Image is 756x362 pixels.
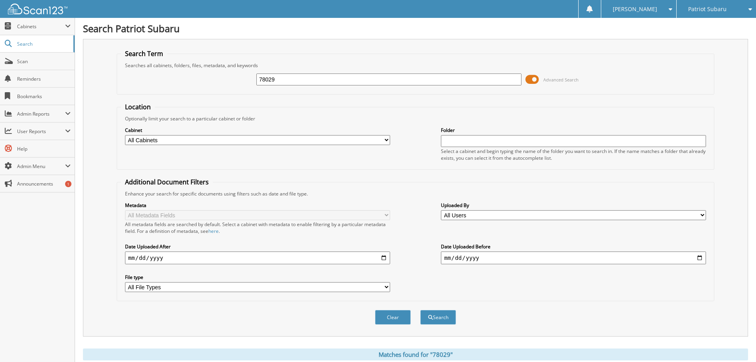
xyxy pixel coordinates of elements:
[17,110,65,117] span: Admin Reports
[121,190,710,197] div: Enhance your search for specific documents using filters such as date and file type.
[121,103,155,111] legend: Location
[613,7,657,12] span: [PERSON_NAME]
[17,75,71,82] span: Reminders
[65,181,71,187] div: 1
[375,310,411,325] button: Clear
[121,178,213,186] legend: Additional Document Filters
[125,221,390,234] div: All metadata fields are searched by default. Select a cabinet with metadata to enable filtering b...
[17,58,71,65] span: Scan
[441,243,706,250] label: Date Uploaded Before
[17,128,65,135] span: User Reports
[543,77,579,83] span: Advanced Search
[125,252,390,264] input: start
[121,115,710,122] div: Optionally limit your search to a particular cabinet or folder
[125,127,390,134] label: Cabinet
[121,62,710,69] div: Searches all cabinets, folders, files, metadata, and keywords
[441,127,706,134] label: Folder
[688,7,727,12] span: Patriot Subaru
[83,22,748,35] h1: Search Patriot Subaru
[17,93,71,100] span: Bookmarks
[420,310,456,325] button: Search
[17,145,71,152] span: Help
[17,163,65,170] span: Admin Menu
[17,41,69,47] span: Search
[125,202,390,209] label: Metadata
[125,243,390,250] label: Date Uploaded After
[8,4,67,14] img: scan123-logo-white.svg
[441,148,706,161] div: Select a cabinet and begin typing the name of the folder you want to search in. If the name match...
[17,180,71,187] span: Announcements
[83,348,748,360] div: Matches found for "78029"
[125,274,390,281] label: File type
[17,23,65,30] span: Cabinets
[121,49,167,58] legend: Search Term
[441,202,706,209] label: Uploaded By
[208,228,219,234] a: here
[441,252,706,264] input: end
